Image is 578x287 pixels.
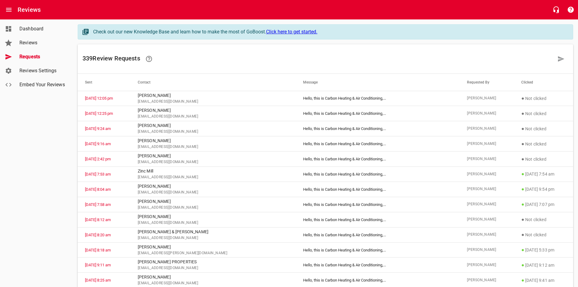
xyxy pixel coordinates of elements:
span: [PERSON_NAME] [467,277,507,283]
p: Not clicked [521,140,566,148]
th: Clicked [514,74,573,91]
button: Live Chat [549,2,563,17]
span: ● [521,141,524,147]
span: [EMAIL_ADDRESS][DOMAIN_NAME] [138,99,289,105]
span: Reviews [19,39,66,46]
p: [DATE] 5:33 pm [521,246,566,254]
span: [EMAIL_ADDRESS][DOMAIN_NAME] [138,114,289,120]
h6: Reviews [18,5,41,15]
button: Open drawer [2,2,16,17]
span: Requests [19,53,66,60]
p: [PERSON_NAME] & [PERSON_NAME] [138,229,289,235]
a: [DATE] 8:04 am [85,187,111,192]
p: Not clicked [521,125,566,132]
h6: 339 Review Request s [83,52,554,66]
p: Zinc Mill [138,168,289,174]
td: Hello, this is Carbon Heating & Air Conditioning, ... [296,227,460,242]
a: [DATE] 8:18 am [85,248,111,252]
p: Not clicked [521,216,566,223]
button: Support Portal [563,2,578,17]
a: [DATE] 9:16 am [85,142,111,146]
span: [PERSON_NAME] [467,156,507,162]
td: Hello, this is Carbon Heating & Air Conditioning, ... [296,121,460,136]
span: [PERSON_NAME] [467,95,507,101]
span: [EMAIL_ADDRESS][DOMAIN_NAME] [138,280,289,286]
td: Hello, this is Carbon Heating & Air Conditioning, ... [296,258,460,273]
p: Not clicked [521,155,566,163]
p: [PERSON_NAME] [138,138,289,144]
p: [PERSON_NAME] [138,274,289,280]
td: Hello, this is Carbon Heating & Air Conditioning, ... [296,182,460,197]
p: Not clicked [521,95,566,102]
span: ● [521,126,524,132]
span: ● [521,262,524,268]
a: Learn how requesting reviews can improve your online presence [142,52,156,66]
span: [EMAIL_ADDRESS][DOMAIN_NAME] [138,174,289,180]
span: [PERSON_NAME] [467,186,507,192]
span: ● [521,111,524,116]
a: [DATE] 7:53 am [85,172,111,176]
span: ● [521,186,524,192]
span: [EMAIL_ADDRESS][DOMAIN_NAME] [138,129,289,135]
td: Hello, this is Carbon Heating & Air Conditioning, ... [296,167,460,182]
p: [PERSON_NAME] [138,122,289,129]
p: [PERSON_NAME] [138,92,289,99]
span: ● [521,156,524,162]
a: [DATE] 7:58 am [85,202,111,207]
span: ● [521,201,524,207]
p: Not clicked [521,110,566,117]
a: [DATE] 8:20 am [85,233,111,237]
a: [DATE] 8:12 am [85,217,111,222]
th: Sent [78,74,130,91]
p: [PERSON_NAME] [138,183,289,190]
span: [PERSON_NAME] [467,232,507,238]
span: [EMAIL_ADDRESS][DOMAIN_NAME] [138,235,289,241]
p: Not clicked [521,231,566,238]
span: [EMAIL_ADDRESS][DOMAIN_NAME] [138,265,289,271]
span: Reviews Settings [19,67,66,74]
a: [DATE] 12:25 pm [85,111,113,116]
a: [DATE] 12:05 pm [85,96,113,101]
span: [PERSON_NAME] [467,111,507,117]
td: Hello, this is Carbon Heating & Air Conditioning, ... [296,242,460,258]
span: [EMAIL_ADDRESS][DOMAIN_NAME] [138,159,289,165]
span: [EMAIL_ADDRESS][DOMAIN_NAME] [138,190,289,196]
span: [EMAIL_ADDRESS][DOMAIN_NAME] [138,220,289,226]
span: ● [521,247,524,253]
a: [DATE] 9:24 am [85,126,111,131]
span: [PERSON_NAME] [467,247,507,253]
span: ● [521,277,524,283]
span: [EMAIL_ADDRESS][DOMAIN_NAME] [138,205,289,211]
th: Contact [130,74,296,91]
td: Hello, this is Carbon Heating & Air Conditioning, ... [296,152,460,167]
p: [PERSON_NAME] PROPERTIES [138,259,289,265]
span: [PERSON_NAME] [467,262,507,268]
p: [DATE] 9:54 pm [521,186,566,193]
p: [DATE] 7:07 pm [521,201,566,208]
a: [DATE] 9:11 am [85,263,111,267]
p: [PERSON_NAME] [138,214,289,220]
p: [PERSON_NAME] [138,107,289,114]
span: [EMAIL_ADDRESS][DOMAIN_NAME] [138,144,289,150]
td: Hello, this is Carbon Heating & Air Conditioning, ... [296,212,460,227]
a: [DATE] 2:42 pm [85,157,111,161]
span: ● [521,232,524,237]
span: [PERSON_NAME] [467,126,507,132]
a: Request a review [554,52,568,66]
div: Check out our new Knowledge Base and learn how to make the most of GoBoost. [93,28,567,36]
th: Message [296,74,460,91]
p: [DATE] 9:41 am [521,277,566,284]
p: [PERSON_NAME] [138,153,289,159]
p: [PERSON_NAME] [138,198,289,205]
td: Hello, this is Carbon Heating & Air Conditioning, ... [296,197,460,212]
span: ● [521,217,524,222]
th: Requested By [460,74,514,91]
p: [DATE] 7:54 am [521,170,566,178]
a: [DATE] 8:25 am [85,278,111,282]
td: Hello, this is Carbon Heating & Air Conditioning, ... [296,136,460,152]
span: [PERSON_NAME] [467,217,507,223]
td: Hello, this is Carbon Heating & Air Conditioning, ... [296,106,460,121]
a: Click here to get started. [266,29,317,35]
span: ● [521,95,524,101]
span: [PERSON_NAME] [467,141,507,147]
